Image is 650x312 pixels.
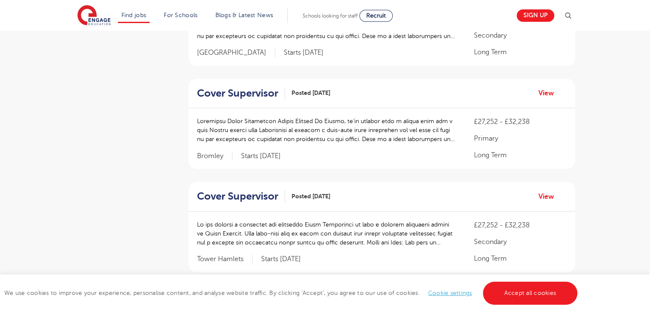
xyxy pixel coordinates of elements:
a: Cookie settings [428,290,472,296]
p: Long Term [474,47,566,57]
p: Secondary [474,30,566,41]
span: We use cookies to improve your experience, personalise content, and analyse website traffic. By c... [4,290,579,296]
a: Cover Supervisor [197,87,285,100]
a: Accept all cookies [483,282,578,305]
a: Recruit [359,10,393,22]
span: Bromley [197,152,232,161]
a: View [538,88,560,99]
a: Sign up [517,9,554,22]
a: Blogs & Latest News [215,12,274,18]
p: Loremipsu Dolor Sitametcon Adipis Elitsed Do Eiusmo, te’in utlabor etdo m aliqua enim adm v quis ... [197,117,457,144]
a: View [538,191,560,202]
p: Lo ips dolorsi a consectet adi elitseddo Eiusm Temporinci ut labo e dolorem aliquaeni admini ve Q... [197,220,457,247]
p: Long Term [474,150,566,160]
h2: Cover Supervisor [197,87,278,100]
span: Posted [DATE] [291,192,330,201]
p: Starts [DATE] [241,152,281,161]
p: Secondary [474,237,566,247]
p: Long Term [474,253,566,264]
p: £27,252 - £32,238 [474,117,566,127]
span: Posted [DATE] [291,88,330,97]
img: Engage Education [77,5,111,26]
a: Find jobs [121,12,147,18]
p: Starts [DATE] [284,48,324,57]
a: Cover Supervisor [197,190,285,203]
span: Schools looking for staff [303,13,358,19]
span: Tower Hamlets [197,255,253,264]
p: Primary [474,133,566,144]
p: £27,252 - £32,238 [474,220,566,230]
span: Recruit [366,12,386,19]
h2: Cover Supervisor [197,190,278,203]
span: [GEOGRAPHIC_DATA] [197,48,275,57]
a: For Schools [164,12,197,18]
p: Starts [DATE] [261,255,301,264]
